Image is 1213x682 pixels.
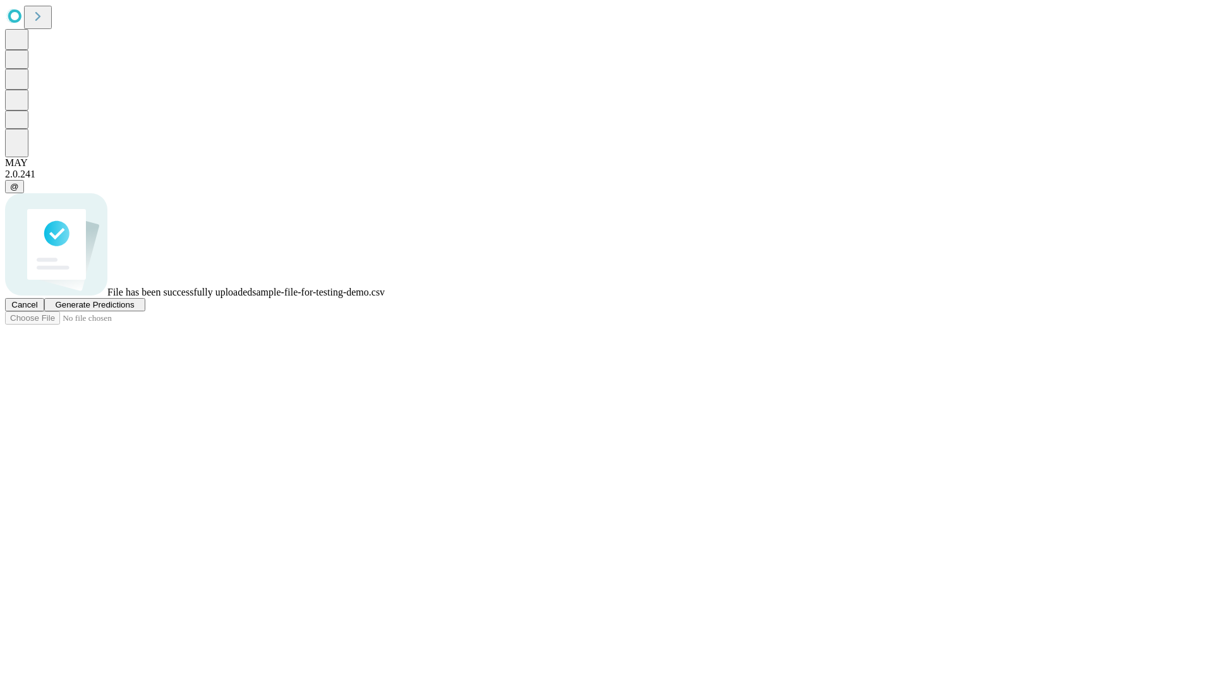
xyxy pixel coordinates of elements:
button: Generate Predictions [44,298,145,311]
button: @ [5,180,24,193]
span: @ [10,182,19,191]
button: Cancel [5,298,44,311]
div: MAY [5,157,1208,169]
span: Cancel [11,300,38,309]
span: File has been successfully uploaded [107,287,252,297]
span: Generate Predictions [55,300,134,309]
div: 2.0.241 [5,169,1208,180]
span: sample-file-for-testing-demo.csv [252,287,385,297]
